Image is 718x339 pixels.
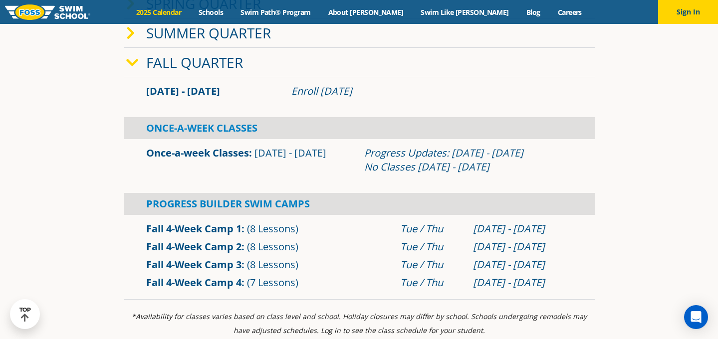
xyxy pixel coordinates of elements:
[400,276,463,290] div: Tue / Thu
[19,307,31,322] div: TOP
[124,193,595,215] div: Progress Builder Swim Camps
[132,312,587,335] i: *Availability for classes varies based on class level and school. Holiday closures may differ by ...
[247,276,298,289] span: (7 Lessons)
[146,258,241,271] a: Fall 4-Week Camp 3
[473,258,572,272] div: [DATE] - [DATE]
[5,4,90,20] img: FOSS Swim School Logo
[128,7,190,17] a: 2025 Calendar
[400,240,463,254] div: Tue / Thu
[232,7,319,17] a: Swim Path® Program
[146,222,241,235] a: Fall 4-Week Camp 1
[146,146,249,160] a: Once-a-week Classes
[146,276,241,289] a: Fall 4-Week Camp 4
[684,305,708,329] div: Open Intercom Messenger
[146,240,241,253] a: Fall 4-Week Camp 2
[124,117,595,139] div: Once-A-Week Classes
[247,240,298,253] span: (8 Lessons)
[412,7,518,17] a: Swim Like [PERSON_NAME]
[473,276,572,290] div: [DATE] - [DATE]
[319,7,412,17] a: About [PERSON_NAME]
[291,84,572,98] div: Enroll [DATE]
[400,222,463,236] div: Tue / Thu
[473,240,572,254] div: [DATE] - [DATE]
[190,7,232,17] a: Schools
[549,7,590,17] a: Careers
[247,222,298,235] span: (8 Lessons)
[400,258,463,272] div: Tue / Thu
[146,23,271,42] a: Summer Quarter
[473,222,572,236] div: [DATE] - [DATE]
[146,53,243,72] a: Fall Quarter
[146,84,220,98] span: [DATE] - [DATE]
[517,7,549,17] a: Blog
[364,146,572,174] div: Progress Updates: [DATE] - [DATE] No Classes [DATE] - [DATE]
[254,146,326,160] span: [DATE] - [DATE]
[247,258,298,271] span: (8 Lessons)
